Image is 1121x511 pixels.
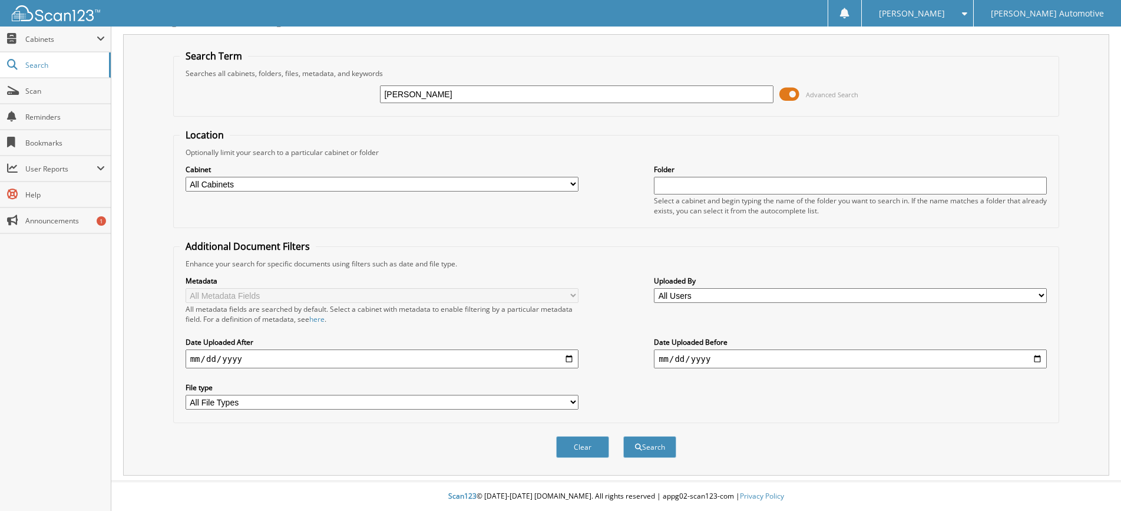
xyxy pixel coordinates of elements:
legend: Location [180,128,230,141]
a: here [309,314,325,324]
span: Advanced Search [806,90,858,99]
div: Optionally limit your search to a particular cabinet or folder [180,147,1053,157]
span: Help [25,190,105,200]
span: Announcements [25,216,105,226]
input: start [186,350,578,368]
label: File type [186,383,578,393]
div: All metadata fields are searched by default. Select a cabinet with metadata to enable filtering b... [186,304,578,324]
label: Date Uploaded After [186,337,578,347]
span: Bookmarks [25,138,105,148]
span: Search [25,60,103,70]
span: Reminders [25,112,105,122]
button: Clear [556,436,609,458]
button: Search [623,436,676,458]
label: Date Uploaded Before [654,337,1047,347]
div: 1 [97,216,106,226]
label: Cabinet [186,164,578,174]
label: Metadata [186,276,578,286]
span: Scan123 [448,491,477,501]
span: Cabinets [25,34,97,44]
legend: Additional Document Filters [180,240,316,253]
label: Uploaded By [654,276,1047,286]
div: Select a cabinet and begin typing the name of the folder you want to search in. If the name match... [654,196,1047,216]
iframe: Chat Widget [1062,454,1121,511]
span: [PERSON_NAME] [879,10,945,17]
div: © [DATE]-[DATE] [DOMAIN_NAME]. All rights reserved | appg02-scan123-com | [111,482,1121,511]
legend: Search Term [180,50,248,62]
div: Searches all cabinets, folders, files, metadata, and keywords [180,68,1053,78]
label: Folder [654,164,1047,174]
div: Enhance your search for specific documents using filters such as date and file type. [180,259,1053,269]
span: Scan [25,86,105,96]
img: scan123-logo-white.svg [12,5,100,21]
input: end [654,350,1047,368]
a: Privacy Policy [740,491,784,501]
span: User Reports [25,164,97,174]
span: [PERSON_NAME] Automotive [991,10,1104,17]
